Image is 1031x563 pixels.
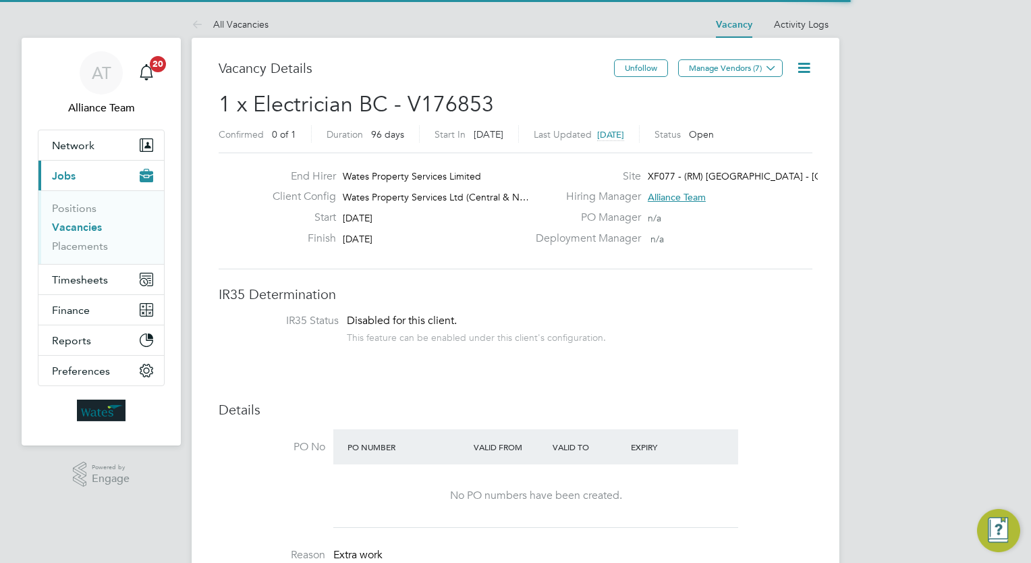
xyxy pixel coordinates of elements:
a: Powered byEngage [73,462,130,487]
label: PO Manager [528,211,641,225]
label: Confirmed [219,128,264,140]
span: 0 of 1 [272,128,296,140]
span: n/a [650,233,664,245]
label: PO No [219,440,325,454]
button: Timesheets [38,265,164,294]
span: XF077 - (RM) [GEOGRAPHIC_DATA] - [GEOGRAPHIC_DATA]… [648,170,918,182]
div: This feature can be enabled under this client's configuration. [347,328,606,344]
a: All Vacancies [192,18,269,30]
span: [DATE] [343,212,372,224]
a: ATAlliance Team [38,51,165,116]
span: Alliance Team [38,100,165,116]
label: Client Config [262,190,336,204]
button: Jobs [38,161,164,190]
span: 20 [150,56,166,72]
span: Timesheets [52,273,108,286]
a: 20 [133,51,160,95]
span: Network [52,139,94,152]
span: Reports [52,334,91,347]
span: n/a [648,212,661,224]
span: [DATE] [343,233,372,245]
label: Deployment Manager [528,232,641,246]
button: Preferences [38,356,164,385]
img: wates-logo-retina.png [77,400,126,421]
span: Engage [92,473,130,485]
label: Duration [327,128,363,140]
div: Valid To [549,435,628,459]
a: Vacancies [52,221,102,234]
span: [DATE] [474,128,503,140]
span: Preferences [52,365,110,377]
button: Finance [38,295,164,325]
a: Positions [52,202,96,215]
label: Start In [435,128,466,140]
span: Finance [52,304,90,317]
h3: IR35 Determination [219,286,812,303]
div: PO Number [344,435,470,459]
h3: Vacancy Details [219,59,614,77]
span: [DATE] [597,129,624,140]
span: Open [689,128,714,140]
button: Network [38,130,164,160]
h3: Details [219,401,812,419]
label: Start [262,211,336,225]
span: Wates Property Services Ltd (Central & N… [343,191,529,203]
span: Powered by [92,462,130,473]
button: Manage Vendors (7) [678,59,783,77]
label: Status [654,128,681,140]
label: End Hirer [262,169,336,184]
a: Activity Logs [774,18,829,30]
a: Placements [52,240,108,252]
button: Reports [38,325,164,355]
div: No PO numbers have been created. [347,489,725,503]
label: Last Updated [534,128,592,140]
a: Go to home page [38,400,165,421]
label: Site [528,169,641,184]
span: AT [92,64,111,82]
span: Extra work [333,548,383,562]
label: Reason [219,548,325,562]
label: Finish [262,232,336,246]
span: 1 x Electrician BC - V176853 [219,91,494,117]
span: 96 days [371,128,404,140]
label: Hiring Manager [528,190,641,204]
label: IR35 Status [232,314,339,328]
span: Alliance Team [648,191,706,203]
span: Wates Property Services Limited [343,170,481,182]
button: Engage Resource Center [977,509,1020,552]
a: Vacancy [716,19,752,30]
span: Disabled for this client. [347,314,457,327]
nav: Main navigation [22,38,181,446]
span: Jobs [52,169,76,182]
div: Expiry [628,435,706,459]
div: Valid From [470,435,549,459]
button: Unfollow [614,59,668,77]
div: Jobs [38,190,164,264]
